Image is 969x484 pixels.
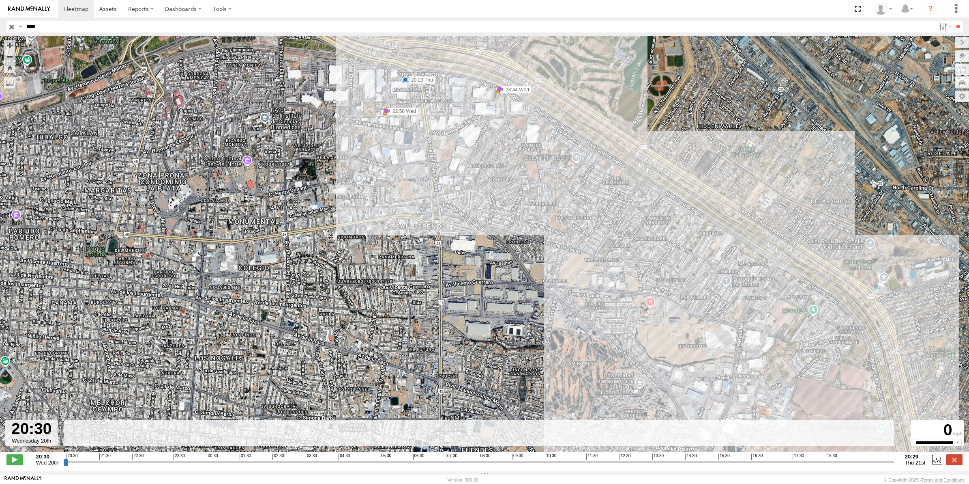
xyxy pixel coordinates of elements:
a: Terms and Conditions [922,478,965,482]
strong: 20:30 [36,454,58,460]
span: 20:30 [66,454,77,460]
div: Version: 306.00 [448,478,478,482]
label: 22:50 Wed [387,108,418,115]
span: 05:30 [380,454,391,460]
button: Zoom Home [4,62,15,73]
span: 09:30 [512,454,523,460]
span: 03:30 [306,454,317,460]
span: 16:30 [751,454,763,460]
img: rand-logo.svg [8,6,50,12]
span: 04:30 [339,454,350,460]
span: 01:30 [240,454,251,460]
label: Close [946,454,963,465]
label: Map Settings [955,91,969,102]
i: ? [924,2,937,15]
span: 18:30 [826,454,837,460]
span: 14:30 [685,454,697,460]
span: 23:30 [174,454,185,460]
div: © Copyright 2025 - [884,478,965,482]
span: 10:30 [545,454,556,460]
div: Roberto Garcia [872,3,895,15]
span: 07:30 [446,454,457,460]
label: Search Query [17,21,24,32]
span: 08:30 [479,454,490,460]
span: 15:30 [718,454,730,460]
span: 21:30 [99,454,111,460]
span: 02:30 [272,454,284,460]
span: 06:30 [413,454,424,460]
span: 11:30 [586,454,598,460]
span: 22:30 [132,454,144,460]
span: 00:30 [207,454,218,460]
span: 12:30 [620,454,631,460]
span: Thu 21st Aug 2025 [905,460,925,466]
label: Search Filter Options [936,21,953,32]
label: 20:23 Thu [405,76,435,84]
span: 13:30 [652,454,664,460]
div: 0 [912,421,963,439]
button: Zoom in [4,40,15,51]
label: 23:44 Wed [500,86,532,93]
span: Wed 20th Aug 2025 [36,460,58,466]
strong: 20:29 [905,454,925,460]
label: Measure [4,77,15,89]
button: Zoom out [4,51,15,62]
span: 17:30 [793,454,804,460]
a: Visit our Website [4,476,42,484]
label: Play/Stop [6,454,23,465]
